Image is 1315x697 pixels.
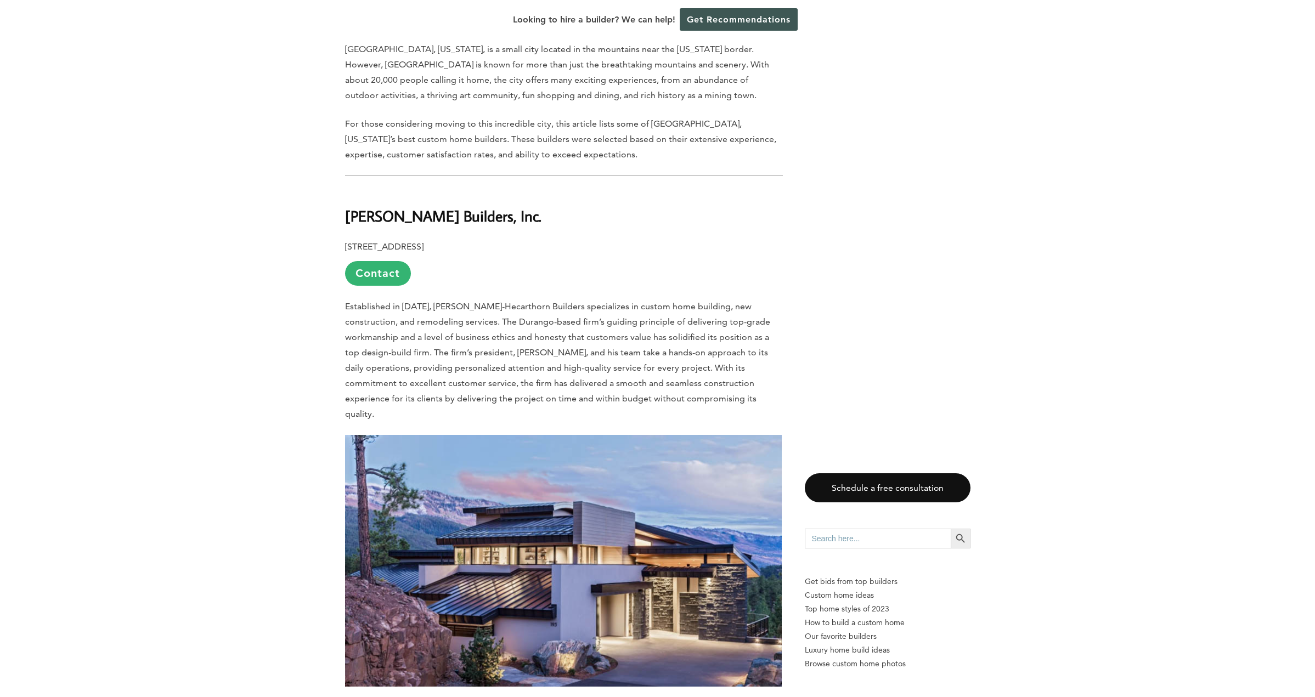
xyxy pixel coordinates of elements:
[345,301,770,419] span: Established in [DATE], [PERSON_NAME]-Hecarthorn Builders specializes in custom home building, new...
[345,241,424,252] b: [STREET_ADDRESS]
[805,473,970,502] a: Schedule a free consultation
[345,118,776,160] span: For those considering moving to this incredible city, this article lists some of [GEOGRAPHIC_DATA...
[805,616,970,630] a: How to build a custom home
[680,8,798,31] a: Get Recommendations
[805,529,951,548] input: Search here...
[345,261,411,286] a: Contact
[955,532,967,545] svg: Search
[1104,618,1302,684] iframe: Drift Widget Chat Controller
[805,602,970,616] a: Top home styles of 2023
[805,657,970,671] a: Browse custom home photos
[805,575,970,588] p: Get bids from top builders
[345,44,769,100] span: [GEOGRAPHIC_DATA], [US_STATE], is a small city located in the mountains near the [US_STATE] borde...
[805,588,970,602] a: Custom home ideas
[345,206,541,225] b: [PERSON_NAME] Builders, Inc.
[805,643,970,657] a: Luxury home build ideas
[805,630,970,643] a: Our favorite builders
